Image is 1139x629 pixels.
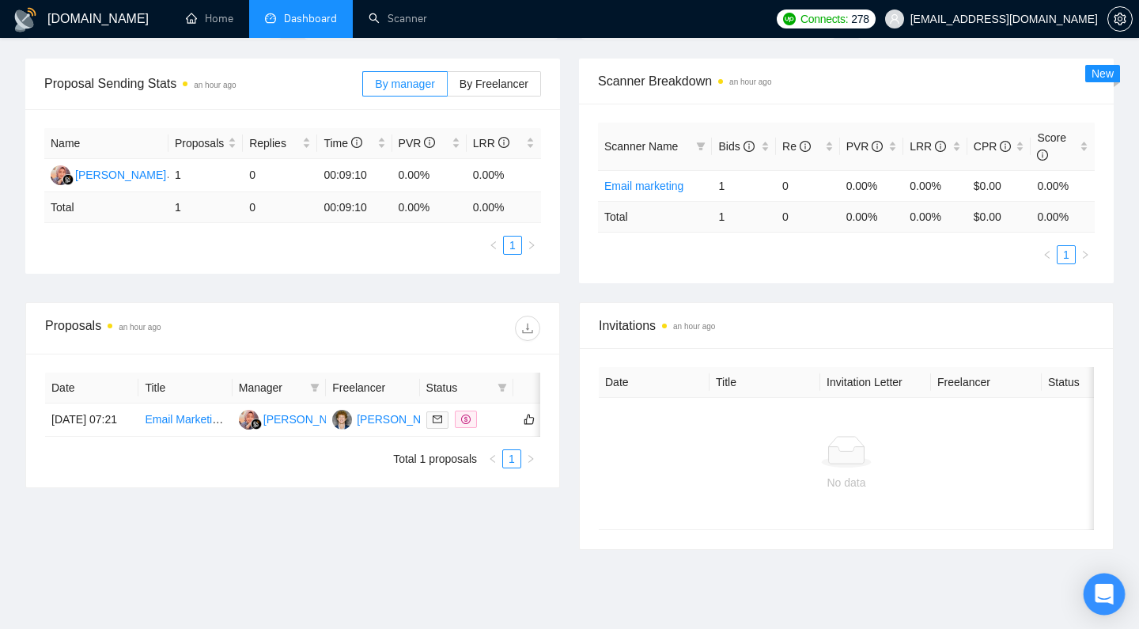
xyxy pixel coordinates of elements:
th: Freelancer [326,373,419,404]
a: 1 [1058,246,1075,263]
span: info-circle [800,141,811,152]
span: left [488,454,498,464]
th: Title [138,373,232,404]
span: filter [310,383,320,392]
button: left [484,236,503,255]
time: an hour ago [673,322,715,331]
span: Connects: [800,10,848,28]
span: New [1092,67,1114,80]
li: 1 [1057,245,1076,264]
img: upwork-logo.png [783,13,796,25]
th: Replies [243,128,317,159]
time: an hour ago [729,78,771,86]
td: 1 [168,159,243,192]
td: 0.00% [903,170,967,201]
td: 0.00 % [467,192,541,223]
span: PVR [846,140,884,153]
div: [PERSON_NAME] [263,411,354,428]
button: left [1038,245,1057,264]
span: Manager [239,379,304,396]
span: Proposal Sending Stats [44,74,362,93]
span: Status [426,379,491,396]
th: Manager [233,373,326,404]
span: mail [433,415,442,424]
th: Date [45,373,138,404]
span: By manager [375,78,434,90]
span: download [516,322,539,335]
button: right [522,236,541,255]
span: Invitations [599,316,1094,335]
li: Total 1 proposals [393,449,477,468]
td: 0 [776,201,840,232]
td: 0.00% [840,170,904,201]
li: Previous Page [483,449,502,468]
button: download [515,316,540,341]
td: 0.00 % [392,192,467,223]
span: right [1080,250,1090,260]
span: filter [494,376,510,400]
li: Next Page [521,449,540,468]
button: setting [1107,6,1133,32]
a: searchScanner [369,12,427,25]
td: 0 [243,192,317,223]
td: 1 [168,192,243,223]
img: logo [13,7,38,32]
td: 1 [712,201,776,232]
li: Previous Page [484,236,503,255]
td: 0 [776,170,840,201]
span: setting [1108,13,1132,25]
li: Next Page [1076,245,1095,264]
td: Total [44,192,168,223]
span: filter [696,142,706,151]
td: 0.00% [1031,170,1095,201]
td: 0.00 % [840,201,904,232]
a: 1 [503,450,520,468]
span: like [524,413,535,426]
span: right [526,454,535,464]
span: info-circle [351,137,362,148]
td: Total [598,201,712,232]
img: NS [239,410,259,430]
span: Bids [718,140,754,153]
td: 00:09:10 [317,159,392,192]
td: 0 [243,159,317,192]
span: right [527,241,536,250]
td: [DATE] 07:21 [45,404,138,437]
span: left [489,241,498,250]
span: Replies [249,135,299,152]
td: $0.00 [967,170,1031,201]
a: homeHome [186,12,233,25]
td: $ 0.00 [967,201,1031,232]
time: an hour ago [119,323,161,332]
th: Title [710,367,820,398]
th: Proposals [168,128,243,159]
span: user [889,13,900,25]
span: filter [498,383,507,392]
span: dollar [461,415,471,424]
td: Email Marketing Design (Klaviyo + ChatGPT) [138,404,232,437]
span: info-circle [424,137,435,148]
span: PVR [399,137,436,150]
button: right [1076,245,1095,264]
div: Open Intercom Messenger [1084,574,1126,616]
th: Invitation Letter [820,367,931,398]
span: info-circle [872,141,883,152]
li: Next Page [522,236,541,255]
img: NS [51,165,70,185]
span: LRR [910,140,946,153]
button: left [483,449,502,468]
a: 1 [504,237,521,254]
span: dashboard [265,13,276,24]
li: 1 [502,449,521,468]
a: NS[PERSON_NAME] [51,168,166,180]
span: Time [324,137,361,150]
img: ME [332,410,352,430]
a: NS[PERSON_NAME] [239,412,354,425]
div: [PERSON_NAME] [357,411,448,428]
span: info-circle [1037,150,1048,161]
a: Email marketing [604,180,683,192]
span: Proposals [175,135,225,152]
button: like [520,410,539,429]
li: Previous Page [1038,245,1057,264]
span: left [1043,250,1052,260]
